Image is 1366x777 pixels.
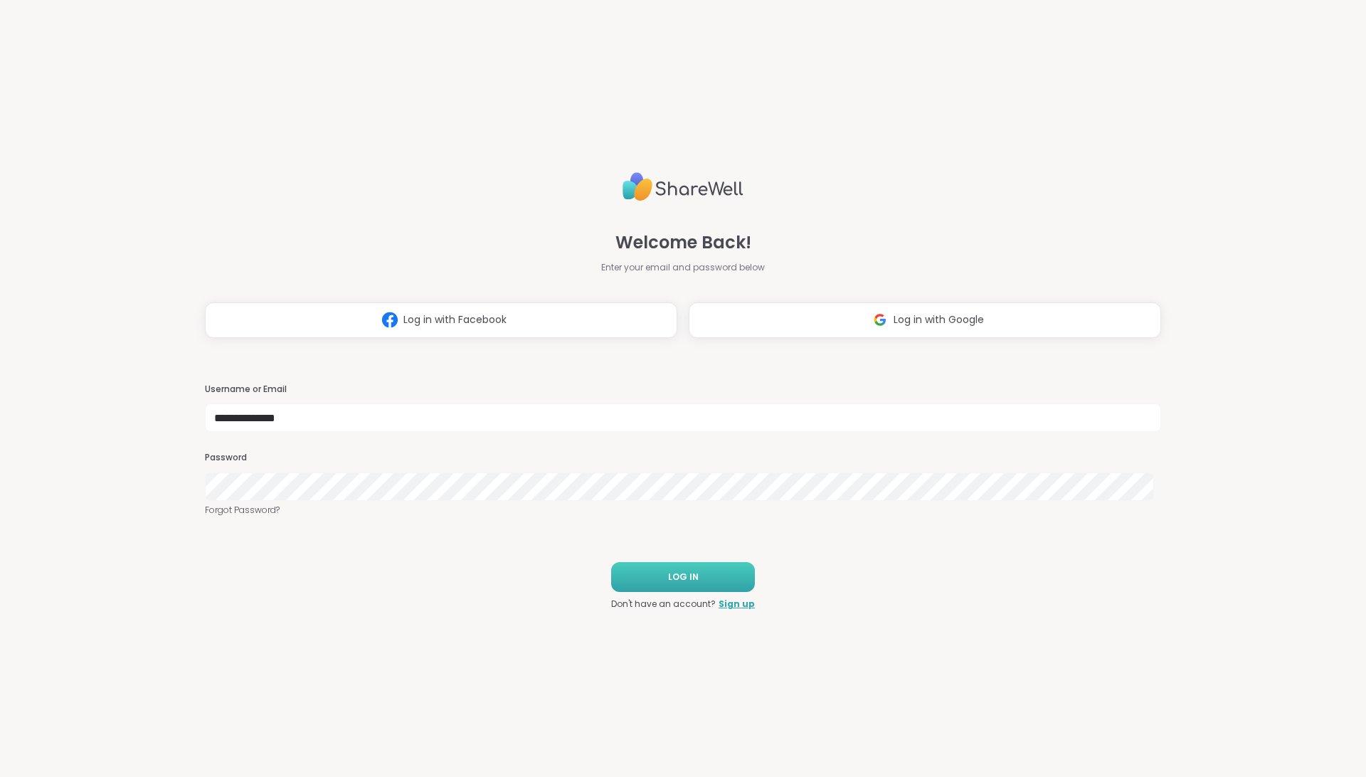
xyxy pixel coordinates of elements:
span: Welcome Back! [615,230,751,255]
a: Forgot Password? [205,504,1161,517]
span: Enter your email and password below [601,261,765,274]
button: Log in with Facebook [205,302,677,338]
button: LOG IN [611,562,755,592]
img: ShareWell Logomark [376,307,403,333]
img: ShareWell Logo [623,166,743,207]
h3: Password [205,452,1161,464]
span: Log in with Facebook [403,312,507,327]
button: Log in with Google [689,302,1161,338]
span: Log in with Google [894,312,984,327]
a: Sign up [719,598,755,610]
h3: Username or Email [205,384,1161,396]
span: LOG IN [668,571,699,583]
span: Don't have an account? [611,598,716,610]
img: ShareWell Logomark [867,307,894,333]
